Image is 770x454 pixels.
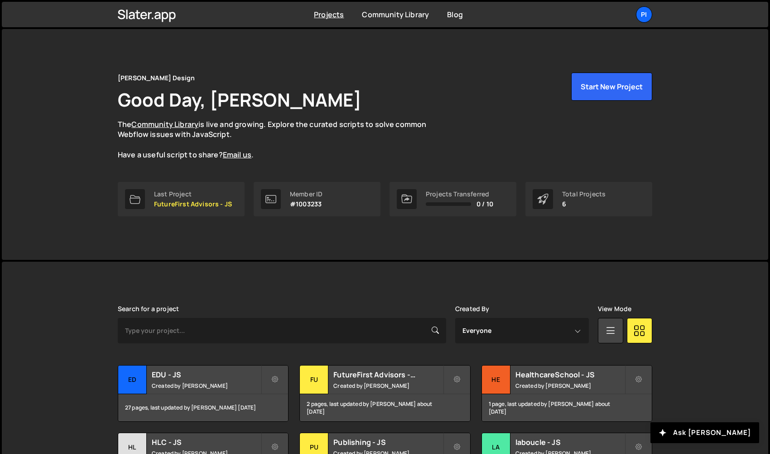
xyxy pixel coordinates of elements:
[650,422,759,443] button: Ask [PERSON_NAME]
[333,382,443,390] small: Created by [PERSON_NAME]
[290,190,322,198] div: Member ID
[118,365,289,422] a: ED EDU - JS Created by [PERSON_NAME] 27 pages, last updated by [PERSON_NAME] [DATE]
[290,200,322,208] p: #1003233
[118,394,288,421] div: 27 pages, last updated by [PERSON_NAME] [DATE]
[571,73,652,101] button: Start New Project
[455,305,490,312] label: Created By
[154,200,232,208] p: FutureFirst Advisors - JS
[118,182,245,216] a: Last Project FutureFirst Advisors - JS
[447,10,463,20] a: Blog
[223,150,251,160] a: Email us
[426,190,493,198] div: Projects Transferred
[636,6,652,23] a: Pi
[299,365,470,422] a: Fu FutureFirst Advisors - JS Created by [PERSON_NAME] 2 pages, last updated by [PERSON_NAME] abou...
[131,119,198,129] a: Community Library
[118,87,361,112] h1: Good Day, [PERSON_NAME]
[118,305,179,312] label: Search for a project
[333,370,443,380] h2: FutureFirst Advisors - JS
[515,382,625,390] small: Created by [PERSON_NAME]
[481,365,652,422] a: He HealthcareSchool - JS Created by [PERSON_NAME] 1 page, last updated by [PERSON_NAME] about [DATE]
[314,10,344,20] a: Projects
[118,73,195,83] div: [PERSON_NAME] Design
[300,366,328,394] div: Fu
[476,200,493,208] span: 0 / 10
[154,190,232,198] div: Last Project
[515,437,625,447] h2: laboucle - JS
[482,394,652,421] div: 1 page, last updated by [PERSON_NAME] about [DATE]
[152,370,261,380] h2: EDU - JS
[362,10,429,20] a: Community Library
[598,305,631,312] label: View Mode
[562,200,606,208] p: 6
[152,382,261,390] small: Created by [PERSON_NAME]
[515,370,625,380] h2: HealthcareSchool - JS
[333,437,443,447] h2: Publishing - JS
[562,190,606,198] div: Total Projects
[152,437,261,447] h2: HLC - JS
[482,366,510,394] div: He
[118,318,446,343] input: Type your project...
[118,119,444,160] p: The is live and growing. Explore the curated scripts to solve common Webflow issues with JavaScri...
[118,366,147,394] div: ED
[300,394,470,421] div: 2 pages, last updated by [PERSON_NAME] about [DATE]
